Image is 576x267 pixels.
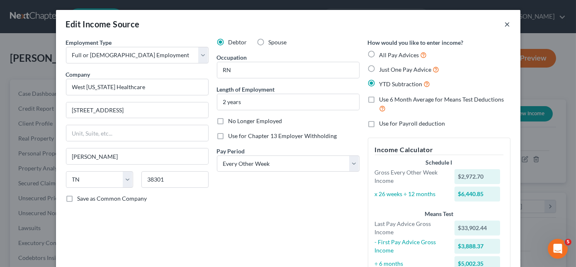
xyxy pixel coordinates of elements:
div: $33,902.44 [454,221,500,235]
div: Means Test [375,210,503,218]
span: No Longer Employed [228,117,282,124]
span: Just One Pay Advice [379,66,432,73]
div: Edit Income Source [66,18,140,30]
span: Use for Chapter 13 Employer Withholding [228,132,337,139]
span: Save as Common Company [78,195,147,202]
input: Enter address... [66,102,208,118]
div: Gross Every Other Week Income [371,168,451,185]
div: $2,972.70 [454,169,500,184]
iframe: Intercom live chat [548,239,568,259]
button: × [505,19,510,29]
div: Last Pay Advice Gross Income [371,220,451,236]
span: Employment Type [66,39,112,46]
span: Use 6 Month Average for Means Test Deductions [379,96,504,103]
input: -- [217,62,359,78]
div: - First Pay Advice Gross Income [371,238,451,255]
label: Length of Employment [217,85,275,94]
span: All Pay Advices [379,51,419,58]
label: Occupation [217,53,247,62]
div: $6,440.85 [454,187,500,201]
span: Debtor [228,39,247,46]
span: 5 [565,239,571,245]
div: x 26 weeks ÷ 12 months [371,190,451,198]
label: How would you like to enter income? [368,38,464,47]
input: Unit, Suite, etc... [66,125,208,141]
input: ex: 2 years [217,94,359,110]
input: Search company by name... [66,79,209,95]
span: Company [66,71,90,78]
span: Use for Payroll deduction [379,120,445,127]
input: Enter city... [66,148,208,164]
span: YTD Subtraction [379,80,423,87]
h5: Income Calculator [375,145,503,155]
span: Pay Period [217,148,245,155]
div: $3,888.37 [454,239,500,254]
span: Spouse [269,39,287,46]
input: Enter zip... [141,171,209,188]
div: Schedule I [375,158,503,167]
